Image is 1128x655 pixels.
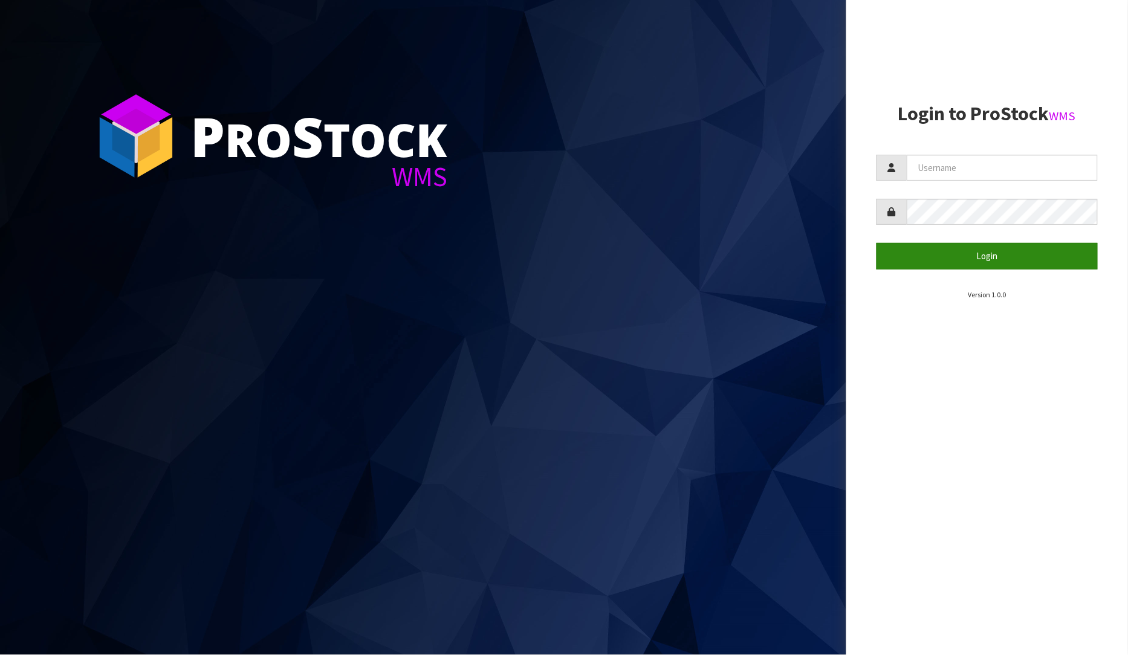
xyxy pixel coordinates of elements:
[877,243,1098,269] button: Login
[190,163,447,190] div: WMS
[91,91,181,181] img: ProStock Cube
[877,103,1098,124] h2: Login to ProStock
[292,99,323,173] span: S
[968,290,1006,299] small: Version 1.0.0
[1049,108,1076,124] small: WMS
[190,109,447,163] div: ro tock
[907,155,1098,181] input: Username
[190,99,225,173] span: P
